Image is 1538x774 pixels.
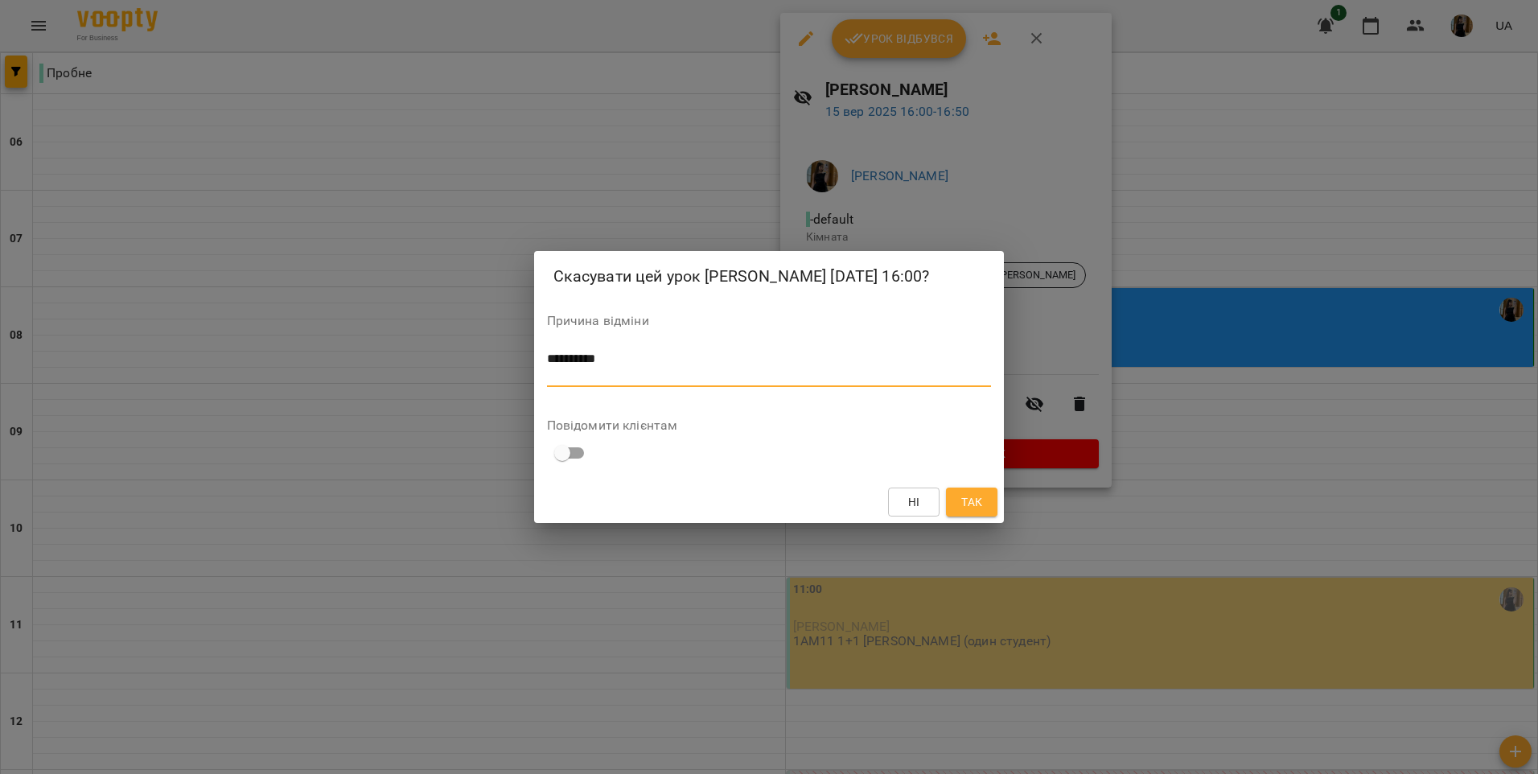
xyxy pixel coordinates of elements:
[961,492,982,512] span: Так
[547,315,992,327] label: Причина відміни
[908,492,920,512] span: Ні
[553,264,985,289] h2: Скасувати цей урок [PERSON_NAME] [DATE] 16:00?
[547,419,992,432] label: Повідомити клієнтам
[946,488,997,517] button: Так
[888,488,940,517] button: Ні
